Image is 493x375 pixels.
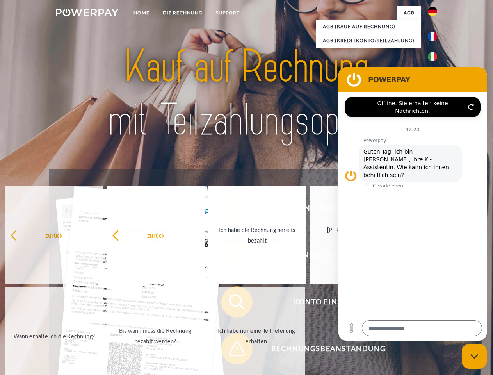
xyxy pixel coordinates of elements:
[316,34,421,48] a: AGB (Kreditkonto/Teilzahlung)
[10,330,98,341] div: Wann erhalte ich die Rechnung?
[111,325,199,346] div: Bis wann muss die Rechnung bezahlt werden?
[112,230,200,240] div: zurück
[428,52,437,61] img: it
[221,333,424,364] button: Rechnungsbeanstandung
[397,6,421,20] a: agb
[212,325,300,346] div: Ich habe nur eine Teillieferung erhalten
[127,6,156,20] a: Home
[428,32,437,41] img: fr
[221,286,424,318] button: Konto einsehen
[428,7,437,16] img: de
[233,286,424,318] span: Konto einsehen
[316,20,421,34] a: AGB (Kauf auf Rechnung)
[209,6,246,20] a: SUPPORT
[233,333,424,364] span: Rechnungsbeanstandung
[10,230,98,240] div: zurück
[156,6,209,20] a: DIE RECHNUNG
[75,37,418,150] img: title-powerpay_de.svg
[56,9,119,16] img: logo-powerpay-white.svg
[462,344,487,369] iframe: Schaltfläche zum Öffnen des Messaging-Fensters; Konversation läuft
[338,67,487,341] iframe: Messaging-Fenster
[314,225,402,246] div: [PERSON_NAME] wurde retourniert
[213,225,301,246] div: Ich habe die Rechnung bereits bezahlt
